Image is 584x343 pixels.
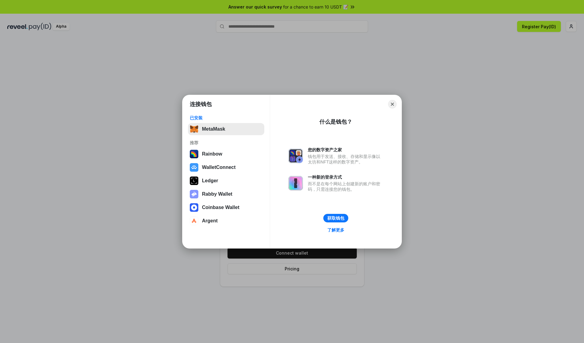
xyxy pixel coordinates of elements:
[202,151,222,157] div: Rainbow
[308,174,383,180] div: 一种新的登录方式
[190,140,262,146] div: 推荐
[202,205,239,210] div: Coinbase Wallet
[288,149,303,163] img: svg+xml,%3Csvg%20xmlns%3D%22http%3A%2F%2Fwww.w3.org%2F2000%2Fsvg%22%20fill%3D%22none%22%20viewBox...
[319,118,352,125] div: 什么是钱包？
[323,214,348,222] button: 获取钱包
[327,227,344,233] div: 了解更多
[327,215,344,221] div: 获取钱包
[188,188,264,200] button: Rabby Wallet
[190,190,198,198] img: svg+xml,%3Csvg%20xmlns%3D%22http%3A%2F%2Fwww.w3.org%2F2000%2Fsvg%22%20fill%3D%22none%22%20viewBox...
[188,148,264,160] button: Rainbow
[190,177,198,185] img: svg+xml,%3Csvg%20xmlns%3D%22http%3A%2F%2Fwww.w3.org%2F2000%2Fsvg%22%20width%3D%2228%22%20height%3...
[190,203,198,212] img: svg+xml,%3Csvg%20width%3D%2228%22%20height%3D%2228%22%20viewBox%3D%220%200%2028%2028%22%20fill%3D...
[202,178,218,184] div: Ledger
[190,115,262,121] div: 已安装
[308,181,383,192] div: 而不是在每个网站上创建新的账户和密码，只需连接您的钱包。
[190,163,198,172] img: svg+xml,%3Csvg%20width%3D%2228%22%20height%3D%2228%22%20viewBox%3D%220%200%2028%2028%22%20fill%3D...
[202,191,232,197] div: Rabby Wallet
[388,100,397,108] button: Close
[190,150,198,158] img: svg+xml,%3Csvg%20width%3D%22120%22%20height%3D%22120%22%20viewBox%3D%220%200%20120%20120%22%20fil...
[308,154,383,165] div: 钱包用于发送、接收、存储和显示像以太坊和NFT这样的数字资产。
[202,126,225,132] div: MetaMask
[190,217,198,225] img: svg+xml,%3Csvg%20width%3D%2228%22%20height%3D%2228%22%20viewBox%3D%220%200%2028%2028%22%20fill%3D...
[190,125,198,133] img: svg+xml,%3Csvg%20fill%3D%22none%22%20height%3D%2233%22%20viewBox%3D%220%200%2035%2033%22%20width%...
[190,101,212,108] h1: 连接钱包
[188,215,264,227] button: Argent
[202,218,218,224] div: Argent
[188,123,264,135] button: MetaMask
[288,176,303,190] img: svg+xml,%3Csvg%20xmlns%3D%22http%3A%2F%2Fwww.w3.org%2F2000%2Fsvg%22%20fill%3D%22none%22%20viewBox...
[188,175,264,187] button: Ledger
[202,165,236,170] div: WalletConnect
[324,226,348,234] a: 了解更多
[188,201,264,214] button: Coinbase Wallet
[308,147,383,153] div: 您的数字资产之家
[188,161,264,173] button: WalletConnect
